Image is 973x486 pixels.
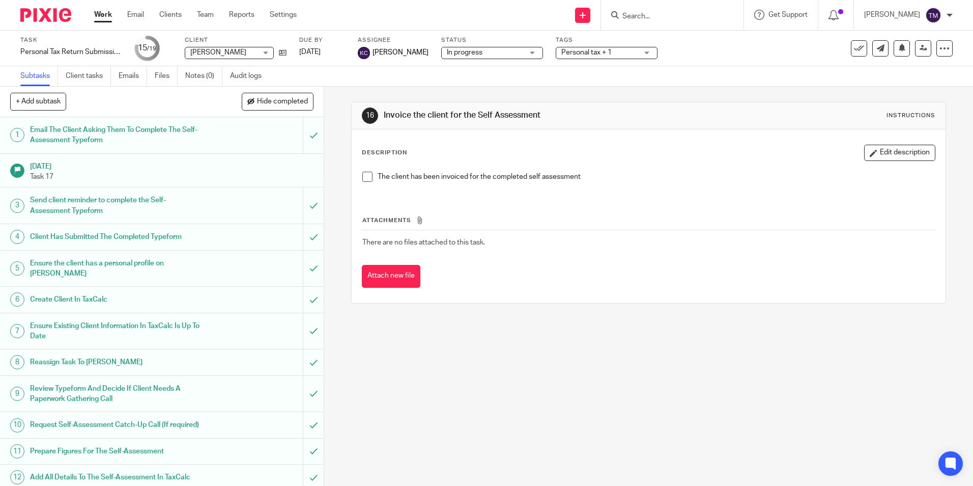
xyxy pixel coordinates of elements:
span: In progress [447,49,482,56]
div: 9 [10,387,24,401]
div: Personal Tax Return Submission - Monthly Ltd Co Directors (fee to be charged) [20,47,122,57]
a: Emails [119,66,147,86]
h1: Send client reminder to complete the Self-Assessment Typeform [30,193,205,219]
img: Pixie [20,8,71,22]
div: 5 [10,261,24,276]
a: Settings [270,10,297,20]
h1: Invoice the client for the Self Assessment [384,110,670,121]
span: Get Support [768,11,808,18]
span: Personal tax + 1 [561,49,612,56]
a: Reports [229,10,254,20]
span: [DATE] [299,48,321,56]
a: Email [127,10,144,20]
img: svg%3E [925,7,941,23]
button: + Add subtask [10,93,66,110]
a: Client tasks [66,66,111,86]
label: Status [441,36,543,44]
a: Work [94,10,112,20]
button: Hide completed [242,93,313,110]
div: 4 [10,230,24,244]
h1: Add All Details To The Self-Assessment In TaxCalc [30,470,205,485]
p: The client has been invoiced for the completed self assessment [378,172,934,182]
h1: Prepare Figures For The Self-Assessment [30,444,205,459]
a: Audit logs [230,66,269,86]
div: 8 [10,355,24,369]
h1: [DATE] [30,159,314,172]
p: Task 17 [30,172,314,182]
span: [PERSON_NAME] [190,49,246,56]
label: Due by [299,36,345,44]
div: 3 [10,199,24,213]
p: [PERSON_NAME] [864,10,920,20]
a: Notes (0) [185,66,222,86]
button: Edit description [864,145,935,161]
h1: Ensure Existing Client Information In TaxCalc Is Up To Date [30,318,205,344]
h1: Request Self-Assessment Catch-Up Call (If required) [30,417,205,433]
a: Team [197,10,214,20]
h1: Email The Client Asking Them To Complete The Self-Assessment Typeform [30,122,205,148]
h1: Client Has Submitted The Completed Typeform [30,229,205,245]
h1: Reassign Task To [PERSON_NAME] [30,355,205,370]
small: /19 [147,46,156,51]
span: [PERSON_NAME] [373,47,428,58]
img: svg%3E [358,47,370,59]
div: Instructions [886,112,935,120]
div: 6 [10,292,24,307]
a: Subtasks [20,66,58,86]
span: There are no files attached to this task. [362,239,485,246]
span: Hide completed [257,98,308,106]
div: 10 [10,418,24,433]
a: Clients [159,10,182,20]
span: Attachments [362,218,411,223]
label: Assignee [358,36,428,44]
h1: Ensure the client has a personal profile on [PERSON_NAME] [30,256,205,282]
a: Files [155,66,178,86]
div: 11 [10,444,24,458]
div: 12 [10,470,24,484]
div: 15 [138,42,156,54]
p: Description [362,149,407,157]
label: Client [185,36,287,44]
label: Task [20,36,122,44]
div: 7 [10,324,24,338]
input: Search [621,12,713,21]
button: Attach new file [362,265,420,288]
div: 16 [362,107,378,124]
div: 1 [10,128,24,142]
h1: Create Client In TaxCalc [30,292,205,307]
label: Tags [556,36,657,44]
h1: Review Typeform And Decide If Client Needs A Paperwork Gathering Call [30,381,205,407]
